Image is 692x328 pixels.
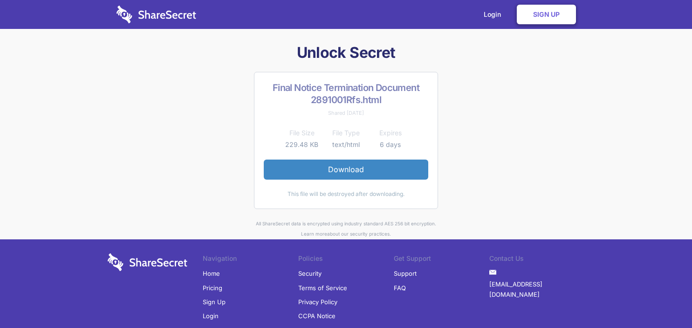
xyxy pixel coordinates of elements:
li: Navigation [203,253,298,266]
a: Download [264,160,428,179]
td: text/html [324,139,368,150]
a: [EMAIL_ADDRESS][DOMAIN_NAME] [489,277,585,302]
th: Expires [368,127,412,139]
a: FAQ [394,281,406,295]
div: All ShareSecret data is encrypted using industry standard AES 256 bit encryption. about our secur... [104,218,589,239]
li: Get Support [394,253,489,266]
a: Learn more [301,231,327,237]
img: logo-wordmark-white-trans-d4663122ce5f474addd5e946df7df03e33cb6a1c49d2221995e7729f52c070b2.svg [108,253,187,271]
a: CCPA Notice [298,309,336,323]
td: 229.48 KB [280,139,324,150]
h2: Final Notice Termination Document 2891001Rfs.html [264,82,428,106]
a: Privacy Policy [298,295,337,309]
li: Policies [298,253,394,266]
div: Shared [DATE] [264,108,428,118]
a: Sign Up [203,295,226,309]
a: Pricing [203,281,222,295]
th: File Size [280,127,324,139]
th: File Type [324,127,368,139]
img: logo-wordmark-white-trans-d4663122ce5f474addd5e946df7df03e33cb6a1c49d2221995e7729f52c070b2.svg [116,6,196,23]
a: Sign Up [517,5,576,24]
a: Terms of Service [298,281,347,295]
h1: Unlock Secret [104,43,589,63]
div: This file will be destroyed after downloading. [264,189,428,199]
a: Login [203,309,219,323]
a: Home [203,266,220,280]
a: Security [298,266,322,280]
a: Support [394,266,417,280]
li: Contact Us [489,253,585,266]
td: 6 days [368,139,412,150]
